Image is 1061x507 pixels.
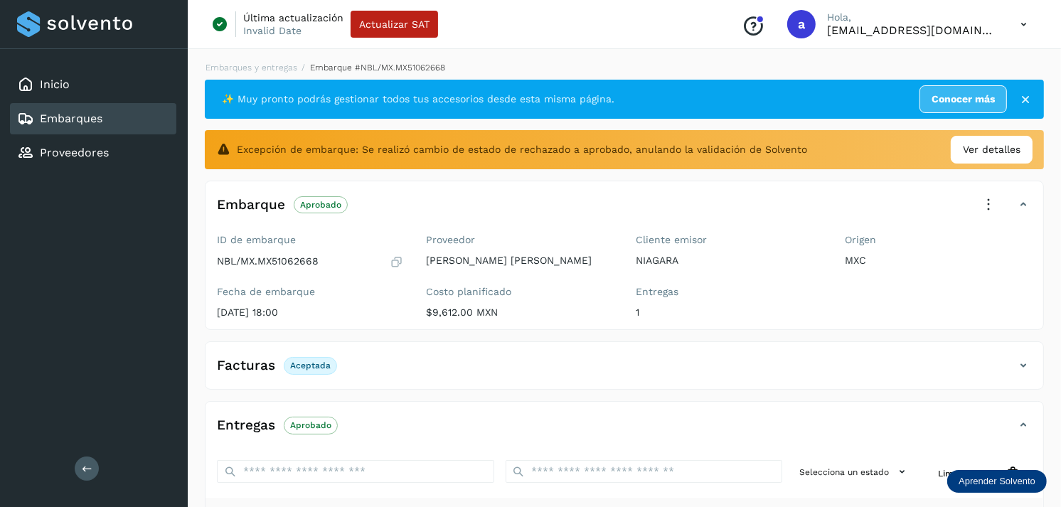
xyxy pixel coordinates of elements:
[947,470,1047,493] div: Aprender Solvento
[217,286,404,298] label: Fecha de embarque
[217,234,404,246] label: ID de embarque
[237,142,807,157] span: Excepción de embarque: Se realizó cambio de estado de rechazado a aprobado, anulando la validació...
[40,78,70,91] a: Inicio
[206,63,297,73] a: Embarques y entregas
[827,11,998,23] p: Hola,
[10,69,176,100] div: Inicio
[963,142,1020,157] span: Ver detalles
[10,137,176,169] div: Proveedores
[222,92,614,107] span: ✨ Muy pronto podrás gestionar todos tus accesorios desde esta misma página.
[427,255,614,267] p: [PERSON_NAME] [PERSON_NAME]
[290,361,331,370] p: Aceptada
[290,420,331,430] p: Aprobado
[206,413,1043,449] div: EntregasAprobado
[217,197,285,213] h4: Embarque
[427,234,614,246] label: Proveedor
[846,234,1033,246] label: Origen
[636,255,823,267] p: NIAGARA
[959,476,1035,487] p: Aprender Solvento
[243,11,343,24] p: Última actualización
[927,460,1032,486] button: Limpiar filtros
[10,103,176,134] div: Embarques
[636,306,823,319] p: 1
[359,19,430,29] span: Actualizar SAT
[206,353,1043,389] div: FacturasAceptada
[351,11,438,38] button: Actualizar SAT
[919,85,1007,113] a: Conocer más
[636,234,823,246] label: Cliente emisor
[938,467,997,480] span: Limpiar filtros
[217,358,275,374] h4: Facturas
[217,255,319,267] p: NBL/MX.MX51062668
[217,417,275,434] h4: Entregas
[243,24,302,37] p: Invalid Date
[794,460,915,484] button: Selecciona un estado
[40,112,102,125] a: Embarques
[300,200,341,210] p: Aprobado
[427,306,614,319] p: $9,612.00 MXN
[310,63,445,73] span: Embarque #NBL/MX.MX51062668
[217,306,404,319] p: [DATE] 18:00
[827,23,998,37] p: alejperez@niagarawater.com
[846,255,1033,267] p: MXC
[427,286,614,298] label: Costo planificado
[205,61,1044,74] nav: breadcrumb
[636,286,823,298] label: Entregas
[40,146,109,159] a: Proveedores
[206,193,1043,228] div: EmbarqueAprobado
